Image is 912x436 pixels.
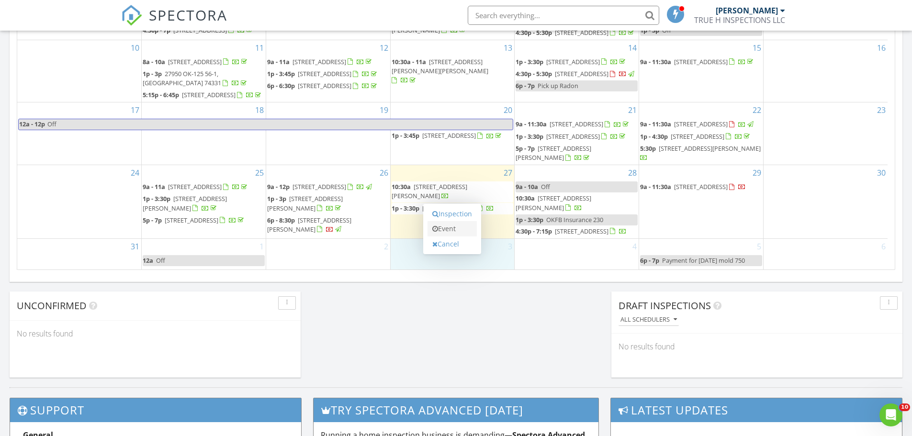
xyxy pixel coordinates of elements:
[631,239,639,254] a: Go to September 4, 2025
[875,165,888,180] a: Go to August 30, 2025
[17,40,142,102] td: Go to August 10, 2025
[267,216,295,224] span: 6p - 8:30p
[516,119,638,130] a: 9a - 11:30a [STREET_ADDRESS]
[640,182,746,191] a: 9a - 11:30a [STREET_ADDRESS]
[640,181,762,193] a: 9a - 11:30a [STREET_ADDRESS]
[392,204,494,212] a: 1p - 3:30p [STREET_ADDRESS]
[392,204,419,212] span: 1p - 3:30p
[392,56,514,87] a: 10:30a - 11a [STREET_ADDRESS][PERSON_NAME][PERSON_NAME]
[502,165,514,180] a: Go to August 27, 2025
[267,81,379,90] a: 6p - 6:30p [STREET_ADDRESS]
[142,165,266,239] td: Go to August 25, 2025
[515,239,639,270] td: Go to September 4, 2025
[755,239,763,254] a: Go to September 5, 2025
[293,182,346,191] span: [STREET_ADDRESS]
[143,90,179,99] span: 5:15p - 6:45p
[516,69,636,78] a: 4:30p - 5:30p [STREET_ADDRESS]
[165,216,218,224] span: [STREET_ADDRESS]
[751,40,763,56] a: Go to August 15, 2025
[143,181,265,193] a: 9a - 11a [STREET_ADDRESS]
[253,102,266,118] a: Go to August 18, 2025
[392,131,419,140] span: 1p - 3:45p
[168,57,222,66] span: [STREET_ADDRESS]
[182,90,236,99] span: [STREET_ADDRESS]
[156,256,165,265] span: Off
[390,239,515,270] td: Go to September 3, 2025
[516,132,627,141] a: 1p - 3:30p [STREET_ADDRESS]
[267,194,343,212] span: [STREET_ADDRESS][PERSON_NAME]
[253,165,266,180] a: Go to August 25, 2025
[267,215,389,235] a: 6p - 8:30p [STREET_ADDRESS][PERSON_NAME]
[640,57,671,66] span: 9a - 11:30a
[267,216,351,234] span: [STREET_ADDRESS][PERSON_NAME]
[143,69,162,78] span: 1p - 3p
[640,143,762,164] a: 5:30p [STREET_ADDRESS][PERSON_NAME]
[142,102,266,165] td: Go to August 18, 2025
[662,26,671,34] span: Off
[143,90,263,99] a: 5:15p - 6:45p [STREET_ADDRESS]
[392,16,467,34] span: [STREET_ADDRESS][PERSON_NAME]
[674,182,728,191] span: [STREET_ADDRESS]
[17,102,142,165] td: Go to August 17, 2025
[143,216,162,224] span: 5p - 7p
[378,165,390,180] a: Go to August 26, 2025
[674,120,728,128] span: [STREET_ADDRESS]
[422,131,476,140] span: [STREET_ADDRESS]
[267,69,379,78] a: 1p - 3:45p [STREET_ADDRESS]
[143,256,153,265] span: 12a
[267,194,343,212] a: 1p - 3p [STREET_ADDRESS][PERSON_NAME]
[143,69,248,87] a: 1p - 3p 27950 OK-125 56-1, [GEOGRAPHIC_DATA] 74331
[555,28,608,37] span: [STREET_ADDRESS]
[314,398,599,422] h3: Try spectora advanced [DATE]
[626,102,639,118] a: Go to August 21, 2025
[640,132,668,141] span: 1p - 4:30p
[671,132,724,141] span: [STREET_ADDRESS]
[502,40,514,56] a: Go to August 13, 2025
[392,57,488,75] span: [STREET_ADDRESS][PERSON_NAME][PERSON_NAME]
[142,239,266,270] td: Go to September 1, 2025
[626,40,639,56] a: Go to August 14, 2025
[168,182,222,191] span: [STREET_ADDRESS]
[267,182,373,191] a: 9a - 12p [STREET_ADDRESS]
[626,165,639,180] a: Go to August 28, 2025
[611,334,902,359] div: No results found
[640,56,762,68] a: 9a - 11:30a [STREET_ADDRESS]
[555,69,608,78] span: [STREET_ADDRESS]
[516,227,552,235] span: 4:30p - 7:15p
[129,239,141,254] a: Go to August 31, 2025
[659,144,761,153] span: [STREET_ADDRESS][PERSON_NAME]
[875,40,888,56] a: Go to August 16, 2025
[17,165,142,239] td: Go to August 24, 2025
[422,204,476,212] span: [STREET_ADDRESS]
[516,144,591,162] a: 5p - 7p [STREET_ADDRESS][PERSON_NAME]
[674,57,728,66] span: [STREET_ADDRESS]
[267,181,389,193] a: 9a - 12p [STREET_ADDRESS]
[875,102,888,118] a: Go to August 23, 2025
[382,239,390,254] a: Go to September 2, 2025
[516,28,636,37] a: 4:30p - 5:30p [STREET_ADDRESS]
[129,102,141,118] a: Go to August 17, 2025
[143,194,227,212] span: [STREET_ADDRESS][PERSON_NAME]
[129,165,141,180] a: Go to August 24, 2025
[640,57,755,66] a: 9a - 11:30a [STREET_ADDRESS]
[640,120,755,128] a: 9a - 11:30a [STREET_ADDRESS]
[19,119,45,129] span: 12a - 12p
[515,40,639,102] td: Go to August 14, 2025
[516,27,638,39] a: 4:30p - 5:30p [STREET_ADDRESS]
[143,89,265,101] a: 5:15p - 6:45p [STREET_ADDRESS]
[267,57,290,66] span: 9a - 11a
[639,239,764,270] td: Go to September 5, 2025
[515,102,639,165] td: Go to August 21, 2025
[640,131,762,143] a: 1p - 4:30p [STREET_ADDRESS]
[763,239,888,270] td: Go to September 6, 2025
[143,215,265,226] a: 5p - 7p [STREET_ADDRESS]
[142,40,266,102] td: Go to August 11, 2025
[546,57,600,66] span: [STREET_ADDRESS]
[266,40,390,102] td: Go to August 12, 2025
[546,132,600,141] span: [STREET_ADDRESS]
[516,57,627,66] a: 1p - 3:30p [STREET_ADDRESS]
[555,227,608,235] span: [STREET_ADDRESS]
[763,165,888,239] td: Go to August 30, 2025
[639,165,764,239] td: Go to August 29, 2025
[392,130,514,142] a: 1p - 3:45p [STREET_ADDRESS]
